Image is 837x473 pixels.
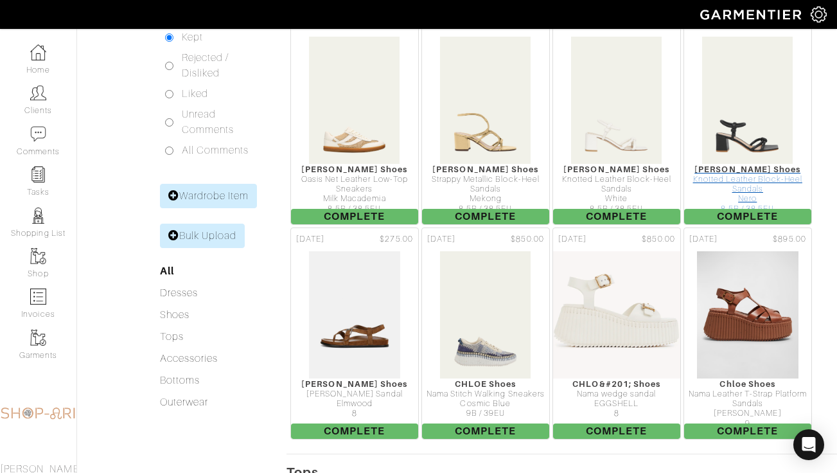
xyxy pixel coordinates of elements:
[289,12,420,226] a: [DATE] $250.00 [PERSON_NAME] Shoes Oasis Net Leather Low-Top Sneakers Milk Macademia 8.5B / 38.5E...
[511,233,543,245] span: $850.00
[811,6,827,22] img: gear-icon-white-bd11855cb880d31180b6d7d6211b90ccbf57a29d726f0c71d8c61bd08dd39cc2.png
[553,204,680,214] div: 8.5B / 38.5EU
[160,287,198,299] a: Dresses
[553,424,680,439] span: Complete
[296,233,324,245] span: [DATE]
[570,36,662,165] img: 7ZigioWZ58u1UJMXGhEARz5t
[689,233,718,245] span: [DATE]
[553,165,680,174] div: [PERSON_NAME] Shoes
[694,3,811,26] img: garmentier-logo-header-white-b43fb05a5012e4ada735d5af1a66efaba907eab6374d6393d1fbf88cb4ef424d.png
[422,204,549,214] div: 8.5B / 38.5EU
[684,419,811,429] div: 9
[182,107,254,138] label: Unread Comments
[182,86,208,102] label: Liked
[291,379,418,389] div: [PERSON_NAME] Shoes
[30,208,46,224] img: stylists-icon-eb353228a002819b7ec25b43dbf5f0378dd9e0616d9560372ff212230b889e62.png
[684,424,811,439] span: Complete
[427,233,455,245] span: [DATE]
[684,194,811,204] div: Nero
[642,233,674,245] span: $850.00
[422,424,549,439] span: Complete
[538,251,694,379] img: 8tQnzQfXtckFDGT1LvX59JzN
[182,50,254,81] label: Rejected / Disliked
[684,409,811,418] div: [PERSON_NAME]
[682,226,813,441] a: [DATE] $895.00 Chloe Shoes Nama Leather T-Strap Platform Sandals [PERSON_NAME] 9 Complete
[684,165,811,174] div: [PERSON_NAME] Shoes
[308,36,400,165] img: jXLPyDVWvXQzqgHpBuBMJBmz
[684,389,811,409] div: Nama Leather T-Strap Platform Sandals
[684,379,811,389] div: Chloe Shoes
[308,251,401,379] img: AX5eDaPE7CnnKQUVTi4AkDN9
[553,389,680,399] div: Nama wedge sandal
[701,36,793,165] img: xox89LdWy72JqN9YfCkBDQ36
[30,289,46,305] img: orders-icon-0abe47150d42831381b5fb84f609e132dff9fe21cb692f30cb5eec754e2cba89.png
[793,429,824,460] div: Open Intercom Messenger
[291,424,418,439] span: Complete
[422,409,549,418] div: 9B / 39EU
[551,226,682,441] a: [DATE] $850.00 CHLO&#201; Shoes Nama wedge sandal EGGSHELL 8 Complete
[420,226,551,441] a: [DATE] $850.00 CHLOE Shoes Nama Stitch Walking Sneakers Cosmic Blue 9B / 39EU Complete
[684,209,811,224] span: Complete
[30,330,46,346] img: garments-icon-b7da505a4dc4fd61783c78ac3ca0ef83fa9d6f193b1c9dc38574b1d14d53ca28.png
[551,12,682,226] a: [DATE] $875.00 [PERSON_NAME] Shoes Knotted Leather Block-Heel Sandals White 8.5B / 38.5EU Complete
[30,248,46,264] img: garments-icon-b7da505a4dc4fd61783c78ac3ca0ef83fa9d6f193b1c9dc38574b1d14d53ca28.png
[553,175,680,195] div: Knotted Leather Block-Heel Sandals
[182,30,203,45] label: Kept
[696,251,799,379] img: jLRx5NRYQXAXc5GroKqkisY4
[160,331,184,343] a: Tops
[422,194,549,204] div: Mekong
[422,175,549,195] div: Strappy Metallic Block-Heel Sandals
[291,194,418,204] div: Milk Macademia
[160,184,258,208] a: Wardrobe Item
[160,375,200,386] a: Bottoms
[684,175,811,195] div: Knotted Leather Block-Heel Sandals
[422,399,549,409] div: Cosmic Blue
[422,165,549,174] div: [PERSON_NAME] Shoes
[682,12,813,226] a: [DATE] $875.00 [PERSON_NAME] Shoes Knotted Leather Block-Heel Sandals Nero 8.5B / 38.5EU Complete
[553,409,680,418] div: 8
[553,399,680,409] div: EGGSHELL
[684,204,811,214] div: 8.5B / 38.5EU
[291,204,418,214] div: 8.5B / 38.5EU
[289,226,420,441] a: [DATE] $275.00 [PERSON_NAME] Shoes [PERSON_NAME] Sandal Elmwood 8 Complete
[160,309,189,321] a: Shoes
[160,397,208,408] a: Outerwear
[380,233,412,245] span: $275.00
[422,379,549,389] div: CHLOE Shoes
[160,265,174,277] a: All
[439,36,531,165] img: JNCW7hGDdLrZumvmumvsU7RX
[558,233,586,245] span: [DATE]
[30,166,46,183] img: reminder-icon-8004d30b9f0a5d33ae49ab947aed9ed385cf756f9e5892f1edd6e32f2345188e.png
[553,379,680,389] div: CHLO&#201; Shoes
[439,251,531,379] img: 4BB1gpv7gh2ehJdZ4tmQYMLS
[291,209,418,224] span: Complete
[30,85,46,101] img: clients-icon-6bae9207a08558b7cb47a8932f037763ab4055f8c8b6bfacd5dc20c3e0201464.png
[553,209,680,224] span: Complete
[422,209,549,224] span: Complete
[30,126,46,142] img: comment-icon-a0a6a9ef722e966f86d9cbdc48e553b5cf19dbc54f86b18d962a5391bc8f6eb6.png
[420,12,551,226] a: [DATE] $895.00 [PERSON_NAME] Shoes Strappy Metallic Block-Heel Sandals Mekong 8.5B / 38.5EU Complete
[30,44,46,60] img: dashboard-icon-dbcd8f5a0b271acd01030246c82b418ddd0df26cd7fceb0bd07c9910d44c42f6.png
[553,194,680,204] div: White
[291,165,418,174] div: [PERSON_NAME] Shoes
[422,389,549,399] div: Nama Stitch Walking Sneakers
[773,233,806,245] span: $895.00
[160,353,218,364] a: Accessories
[291,175,418,195] div: Oasis Net Leather Low-Top Sneakers
[291,409,418,418] div: 8
[291,399,418,409] div: Elmwood
[291,389,418,399] div: [PERSON_NAME] Sandal
[182,143,249,158] label: All Comments
[160,224,245,248] a: Bulk Upload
